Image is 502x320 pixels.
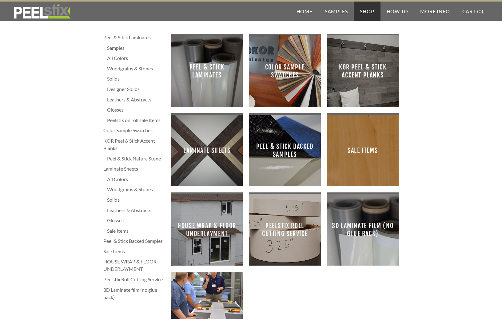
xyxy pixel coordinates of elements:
[479,8,482,14] span: 0
[103,237,165,245] a: Peel & Stick Backed Samples
[107,155,165,162] a: Peel & Stick Natura Stone
[103,34,165,41] a: Peel & Stick Laminates
[107,176,165,183] a: All Colors
[176,120,238,181] span: Laminate Sheets
[332,40,394,102] span: KOR Peel & Stick Accent Planks
[107,106,165,113] a: Glosses
[103,276,165,283] a: Peelstix Roll Cutting Service
[327,194,399,266] a: 3D Laminate film (no glue back)
[107,196,165,203] a: Solids
[249,194,321,266] a: Peelstix Roll Cutting Service
[107,75,165,82] a: Solids
[103,127,165,134] a: Color Sample Swatches
[103,165,165,172] a: Laminate Sheets
[103,137,165,152] a: KOR Peel & Stick Accent Planks
[107,217,165,224] a: Glosses
[107,117,165,124] a: Peelstix on roll sale Items
[107,65,165,72] a: Woodgrains & Stones
[414,2,456,21] a: More Info
[107,44,165,52] a: Samples
[176,40,238,102] span: Peel & Stick Laminates
[249,115,321,186] a: Peel & Stick Backed Samples
[456,2,490,21] a: Cart (0)
[107,96,165,103] a: Leathers & Abstracts
[171,194,243,266] a: HOUSE WRAP & FLOOR UNDERLAYMENT
[176,199,238,261] span: HOUSE WRAP & FLOOR UNDERLAYMENT
[319,2,354,21] a: Samples
[107,54,165,62] a: All Colors
[290,2,319,21] a: Home
[354,2,380,21] a: Shop
[254,40,316,102] span: Color Sample Swatches
[103,258,165,273] a: HOUSE WRAP & FLOOR UNDERLAYMENT
[254,199,316,261] span: Peelstix Roll Cutting Service
[332,120,394,181] span: Sale Items
[380,2,414,21] a: How To
[332,199,394,261] span: 3D Laminate film (no glue back)
[171,115,243,186] a: Laminate Sheets
[107,186,165,193] a: Woodgrains & Stones
[12,4,72,19] img: REFACE SUPPLIES
[107,207,165,214] a: Leathers & Abstracts
[249,35,321,107] a: Color Sample Swatches
[254,120,316,181] span: Peel & Stick Backed Samples
[103,286,165,301] a: 3D Laminate film (no glue back)
[107,85,165,93] a: Designer Solids
[171,35,243,107] a: Peel & Stick Laminates
[327,115,399,186] a: Sale Items
[107,227,165,235] a: Sale Items
[103,248,165,255] a: Sale Items
[327,35,399,107] a: KOR Peel & Stick Accent Planks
